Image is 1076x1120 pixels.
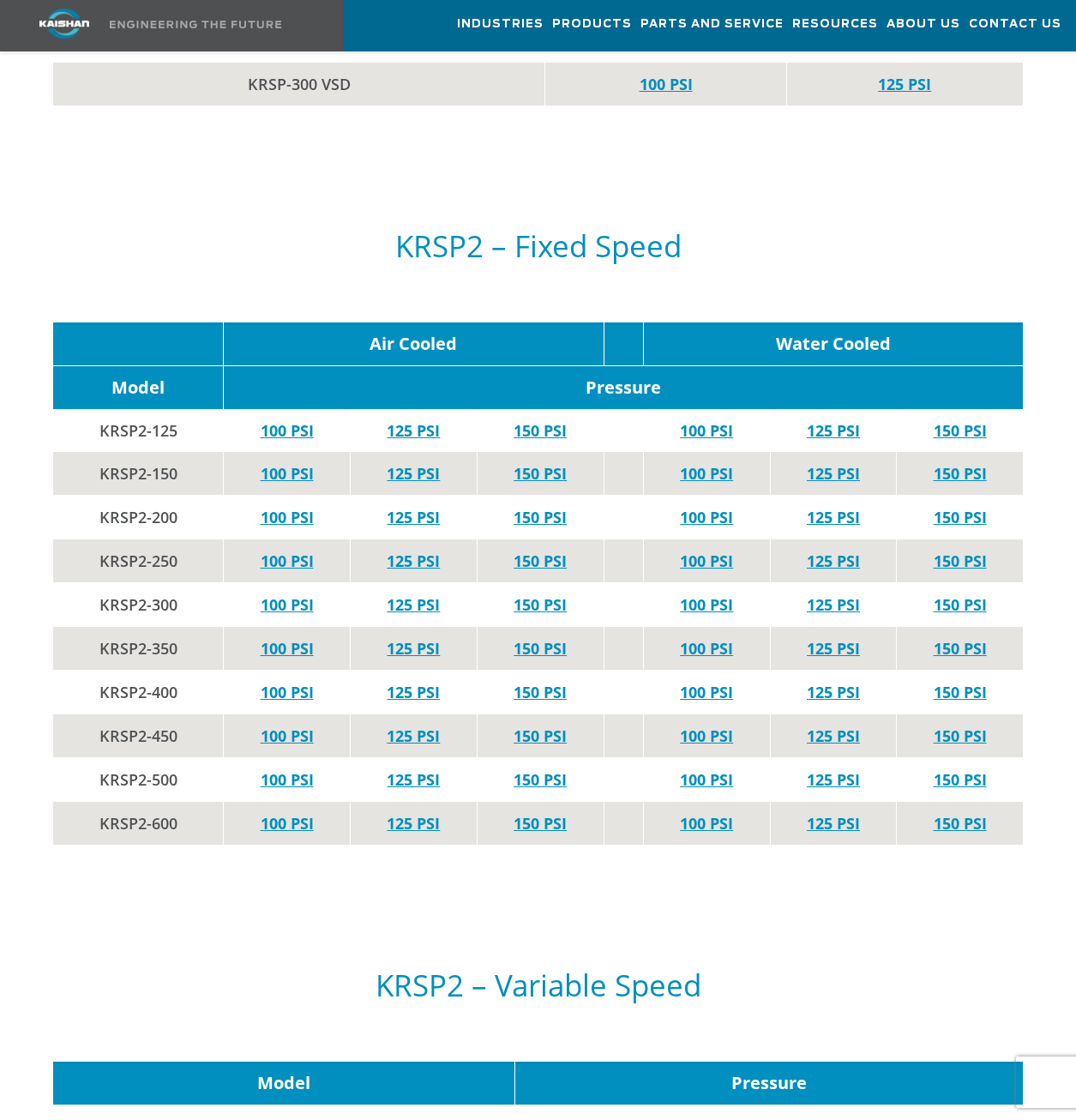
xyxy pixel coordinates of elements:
a: 125 PSI [807,420,860,441]
a: 150 PSI [514,463,567,484]
a: 125 PSI [387,813,440,834]
a: 100 PSI [680,507,733,527]
td: Water Cooled [643,322,1022,366]
a: 125 PSI [807,726,860,746]
td: KRSP2-450 [53,714,224,758]
a: 125 PSI [387,594,440,615]
td: Model [53,1062,514,1105]
a: Products [552,1,632,47]
span: Products [552,15,632,34]
a: 125 PSI [387,726,440,746]
a: 100 PSI [640,74,693,94]
a: 100 PSI [261,726,314,746]
a: 150 PSI [934,726,987,746]
a: 100 PSI [261,594,314,615]
a: 150 PSI [934,594,987,615]
td: KRSP2-600 [53,802,224,846]
a: 125 PSI [387,507,440,527]
a: Parts and Service [640,1,784,47]
a: 125 PSI [387,551,440,571]
a: 150 PSI [514,682,567,702]
a: 100 PSI [680,726,733,746]
a: 150 PSI [514,638,567,659]
a: 100 PSI [680,813,733,834]
a: Contact Us [969,1,1061,47]
a: 100 PSI [261,813,314,834]
a: 150 PSI [514,813,567,834]
td: KRSP2-500 [53,758,224,802]
a: 150 PSI [934,551,987,571]
a: 125 PSI [387,463,440,484]
a: 125 PSI [878,74,931,94]
td: KRSP2-150 [53,452,224,496]
a: 150 PSI [934,813,987,834]
a: 125 PSI [807,813,860,834]
a: 100 PSI [261,769,314,790]
a: Resources [792,1,878,47]
a: 100 PSI [680,638,733,659]
img: Engineering the future [110,21,281,28]
a: 100 PSI [261,420,314,441]
a: 125 PSI [387,769,440,790]
h5: KRSP2 – Variable Speed [53,969,1023,1002]
a: 100 PSI [261,551,314,571]
td: KRSP2-200 [53,496,224,539]
a: 150 PSI [934,682,987,702]
span: Industries [457,15,544,34]
a: 150 PSI [514,594,567,615]
a: 100 PSI [680,420,733,441]
td: KRSP2-350 [53,627,224,671]
a: 150 PSI [514,507,567,527]
a: Industries [457,1,544,47]
a: 150 PSI [934,638,987,659]
td: KRSP2-400 [53,671,224,714]
span: Contact Us [969,15,1061,34]
td: Pressure [515,1062,1023,1105]
a: 150 PSI [934,463,987,484]
a: 100 PSI [680,769,733,790]
a: 100 PSI [261,507,314,527]
a: 150 PSI [934,507,987,527]
a: 100 PSI [680,682,733,702]
a: 125 PSI [807,551,860,571]
a: 100 PSI [261,463,314,484]
a: 125 PSI [807,769,860,790]
a: About Us [887,1,960,47]
a: 125 PSI [387,420,440,441]
a: 150 PSI [934,420,987,441]
a: 150 PSI [514,769,567,790]
span: Resources [792,15,878,34]
h5: KRSP2 – Fixed Speed [53,230,1023,262]
a: 125 PSI [807,507,860,527]
td: KRSP2-300 [53,583,224,627]
a: 150 PSI [514,420,567,441]
a: 125 PSI [807,682,860,702]
a: 100 PSI [261,682,314,702]
a: 100 PSI [680,551,733,571]
a: 125 PSI [807,594,860,615]
td: Pressure [224,366,1023,410]
a: 150 PSI [514,726,567,746]
td: KRSP-300 VSD [53,63,545,106]
span: About Us [887,15,960,34]
a: 150 PSI [934,769,987,790]
a: 150 PSI [514,551,567,571]
a: 125 PSI [387,638,440,659]
a: 125 PSI [807,638,860,659]
td: KRSP2-125 [53,409,224,452]
a: 125 PSI [807,463,860,484]
span: Parts and Service [640,15,784,34]
a: 100 PSI [680,594,733,615]
a: 125 PSI [387,682,440,702]
td: Model [53,366,224,410]
a: 100 PSI [261,638,314,659]
a: 100 PSI [680,463,733,484]
td: Air Cooled [224,322,604,366]
td: KRSP2-250 [53,539,224,583]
